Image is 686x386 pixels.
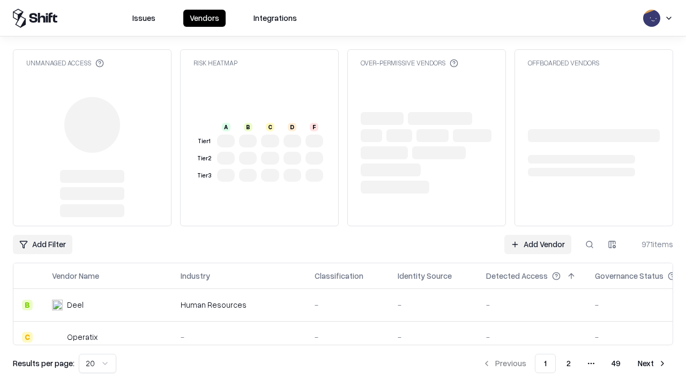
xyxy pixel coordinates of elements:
div: - [315,299,381,310]
p: Results per page: [13,358,74,369]
div: - [315,331,381,343]
button: 2 [558,354,579,373]
div: Over-Permissive Vendors [361,58,458,68]
div: Risk Heatmap [193,58,237,68]
div: D [288,123,296,131]
div: Vendor Name [52,270,99,281]
img: Deel [52,300,63,310]
button: Next [631,354,673,373]
div: Offboarded Vendors [528,58,599,68]
button: 1 [535,354,556,373]
a: Add Vendor [504,235,571,254]
div: Identity Source [398,270,452,281]
div: Deel [67,299,84,310]
div: 971 items [630,239,673,250]
div: - [398,299,469,310]
button: Integrations [247,10,303,27]
div: Detected Access [486,270,548,281]
button: Add Filter [13,235,72,254]
div: Classification [315,270,363,281]
div: B [22,300,33,310]
div: - [398,331,469,343]
nav: pagination [476,354,673,373]
div: - [486,331,578,343]
button: Vendors [183,10,226,27]
div: C [266,123,274,131]
div: Tier 1 [196,137,213,146]
div: Tier 3 [196,171,213,180]
div: Operatix [67,331,98,343]
div: Unmanaged Access [26,58,104,68]
div: Industry [181,270,210,281]
div: C [22,332,33,343]
div: F [310,123,318,131]
button: Issues [126,10,162,27]
div: - [181,331,297,343]
div: Governance Status [595,270,663,281]
img: Operatix [52,332,63,343]
div: Human Resources [181,299,297,310]
div: A [222,123,230,131]
div: - [486,299,578,310]
div: B [244,123,252,131]
button: 49 [603,354,629,373]
div: Tier 2 [196,154,213,163]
